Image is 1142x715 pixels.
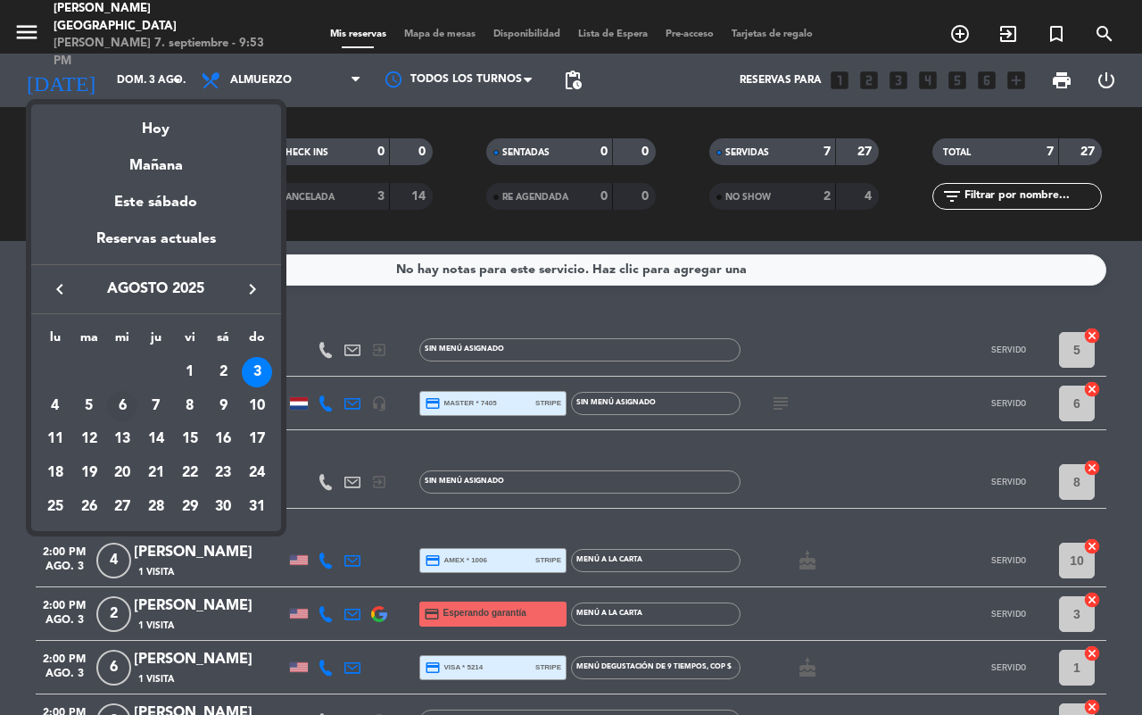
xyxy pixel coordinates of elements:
[40,425,70,455] div: 11
[74,391,104,421] div: 5
[139,423,173,457] td: 14 de agosto de 2025
[141,425,171,455] div: 14
[72,490,106,524] td: 26 de agosto de 2025
[139,328,173,355] th: jueves
[105,456,139,490] td: 20 de agosto de 2025
[207,490,241,524] td: 30 de agosto de 2025
[72,389,106,423] td: 5 de agosto de 2025
[240,423,274,457] td: 17 de agosto de 2025
[173,389,207,423] td: 8 de agosto de 2025
[141,458,171,488] div: 21
[49,279,70,300] i: keyboard_arrow_left
[175,391,205,421] div: 8
[105,328,139,355] th: miércoles
[175,425,205,455] div: 15
[31,228,281,264] div: Reservas actuales
[139,490,173,524] td: 28 de agosto de 2025
[105,490,139,524] td: 27 de agosto de 2025
[38,389,72,423] td: 4 de agosto de 2025
[105,423,139,457] td: 13 de agosto de 2025
[242,279,263,300] i: keyboard_arrow_right
[242,492,272,522] div: 31
[76,278,236,301] span: agosto 2025
[207,355,241,389] td: 2 de agosto de 2025
[38,423,72,457] td: 11 de agosto de 2025
[139,456,173,490] td: 21 de agosto de 2025
[44,278,76,301] button: keyboard_arrow_left
[208,425,238,455] div: 16
[31,141,281,178] div: Mañana
[175,458,205,488] div: 22
[208,492,238,522] div: 30
[107,391,137,421] div: 6
[40,492,70,522] div: 25
[31,104,281,141] div: Hoy
[31,178,281,228] div: Este sábado
[40,391,70,421] div: 4
[107,458,137,488] div: 20
[173,423,207,457] td: 15 de agosto de 2025
[207,456,241,490] td: 23 de agosto de 2025
[40,458,70,488] div: 18
[139,389,173,423] td: 7 de agosto de 2025
[173,355,207,389] td: 1 de agosto de 2025
[208,391,238,421] div: 9
[105,389,139,423] td: 6 de agosto de 2025
[141,492,171,522] div: 28
[236,278,269,301] button: keyboard_arrow_right
[74,492,104,522] div: 26
[240,355,274,389] td: 3 de agosto de 2025
[38,456,72,490] td: 18 de agosto de 2025
[74,425,104,455] div: 12
[173,456,207,490] td: 22 de agosto de 2025
[175,357,205,387] div: 1
[242,458,272,488] div: 24
[72,423,106,457] td: 12 de agosto de 2025
[207,423,241,457] td: 16 de agosto de 2025
[208,458,238,488] div: 23
[38,355,173,389] td: AGO.
[173,328,207,355] th: viernes
[72,456,106,490] td: 19 de agosto de 2025
[175,492,205,522] div: 29
[207,389,241,423] td: 9 de agosto de 2025
[74,458,104,488] div: 19
[72,328,106,355] th: martes
[208,357,238,387] div: 2
[240,490,274,524] td: 31 de agosto de 2025
[207,328,241,355] th: sábado
[107,492,137,522] div: 27
[141,391,171,421] div: 7
[240,456,274,490] td: 24 de agosto de 2025
[38,490,72,524] td: 25 de agosto de 2025
[240,389,274,423] td: 10 de agosto de 2025
[240,328,274,355] th: domingo
[242,425,272,455] div: 17
[242,357,272,387] div: 3
[173,490,207,524] td: 29 de agosto de 2025
[242,391,272,421] div: 10
[107,425,137,455] div: 13
[38,328,72,355] th: lunes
